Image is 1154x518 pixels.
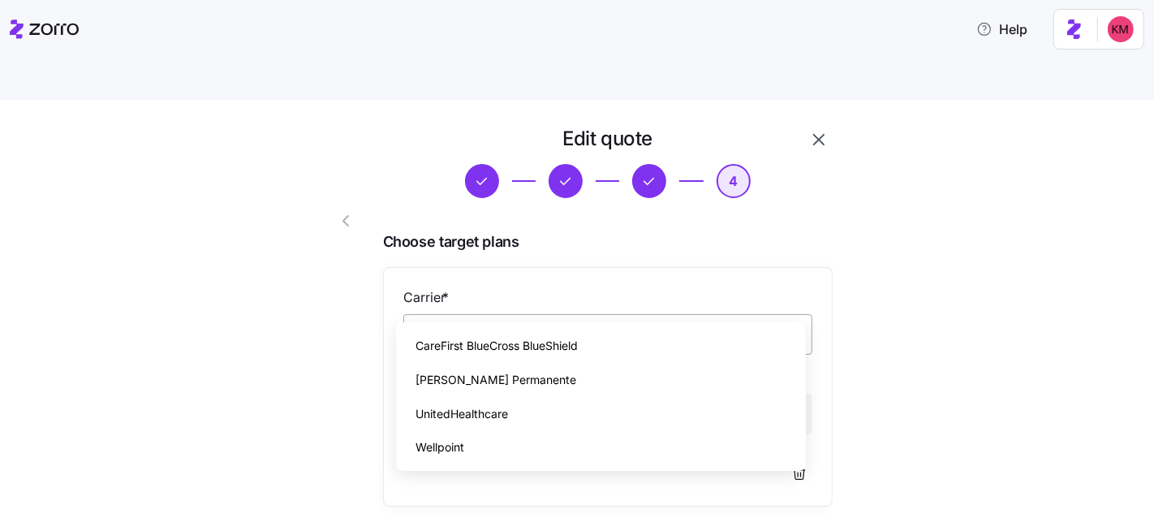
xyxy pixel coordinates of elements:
[403,314,812,355] input: Select a carrier
[383,231,833,254] span: Choose target plans
[416,405,508,423] span: UnitedHealthcare
[563,126,652,151] h1: Edit quote
[416,438,464,456] span: Wellpoint
[416,371,576,389] span: [PERSON_NAME] Permanente
[717,164,751,198] button: 4
[976,19,1027,39] span: Help
[1108,16,1134,42] img: 8fbd33f679504da1795a6676107ffb9e
[963,13,1040,45] button: Help
[416,337,578,355] span: CareFirst BlueCross BlueShield
[403,287,452,308] label: Carrier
